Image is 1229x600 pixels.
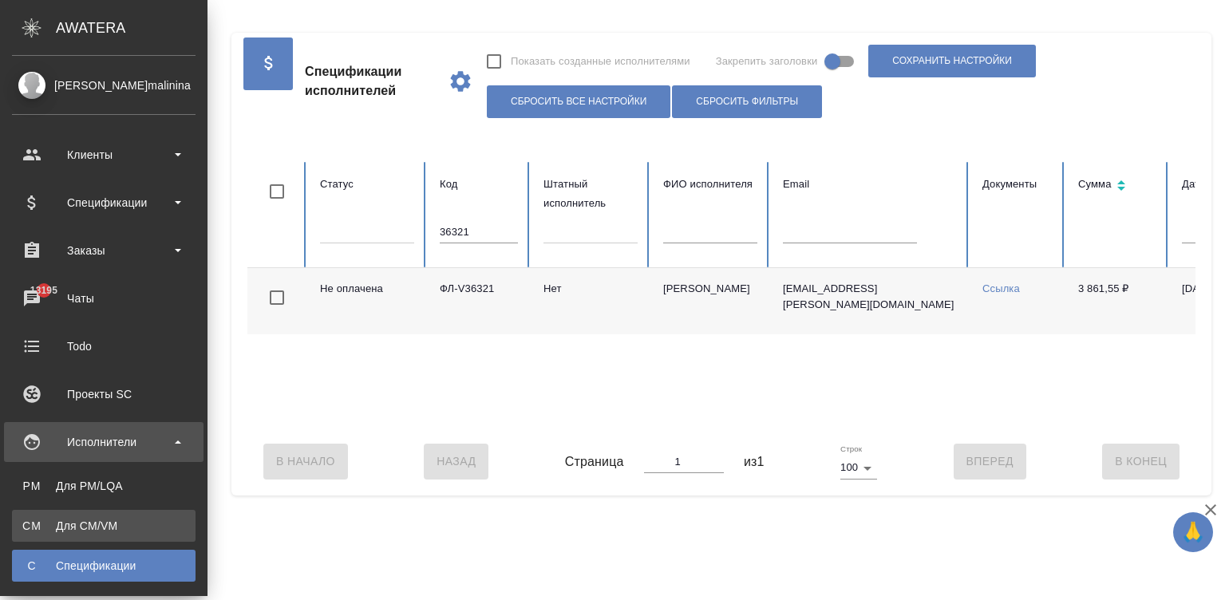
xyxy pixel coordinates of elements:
span: Сохранить настройки [892,54,1012,68]
td: [EMAIL_ADDRESS][PERSON_NAME][DOMAIN_NAME] [770,268,970,334]
a: PMДля PM/LQA [12,470,196,502]
span: Сбросить все настройки [511,95,646,109]
div: Для PM/LQA [20,478,188,494]
div: Код [440,175,518,194]
td: Не оплачена [307,268,427,334]
button: Сбросить все настройки [487,85,670,118]
span: 🙏 [1180,515,1207,549]
a: 13195Чаты [4,278,204,318]
td: 3 861,55 ₽ [1065,268,1169,334]
div: Клиенты [12,143,196,167]
div: AWATERA [56,12,207,44]
span: Страница [565,452,624,472]
label: Строк [840,445,862,453]
div: Email [783,175,957,194]
div: Todo [12,334,196,358]
button: 🙏 [1173,512,1213,552]
td: Нет [531,268,650,334]
div: Спецификации [12,191,196,215]
div: 100 [840,456,877,479]
span: Закрепить заголовки [716,53,818,69]
div: Спецификации [20,558,188,574]
a: CMДля CM/VM [12,510,196,542]
div: Заказы [12,239,196,262]
div: ФИО исполнителя [663,175,757,194]
a: Todo [4,326,204,366]
span: Сбросить фильтры [696,95,798,109]
span: Спецификации исполнителей [305,62,435,101]
span: из 1 [744,452,765,472]
div: Штатный исполнитель [543,175,638,213]
a: Проекты SC [4,374,204,414]
td: ФЛ-V36321 [427,268,531,334]
td: [PERSON_NAME] [650,268,770,334]
a: Ссылка [982,282,1020,294]
span: Показать созданные исполнителями [511,53,690,69]
button: Сохранить настройки [868,45,1036,77]
div: Исполнители [12,430,196,454]
span: 13195 [21,282,67,298]
div: Чаты [12,286,196,310]
div: Проекты SC [12,382,196,406]
span: Toggle Row Selected [260,281,294,314]
div: Статус [320,175,414,194]
div: [PERSON_NAME]malinina [12,77,196,94]
div: Документы [982,175,1053,194]
div: Для CM/VM [20,518,188,534]
button: Сбросить фильтры [672,85,822,118]
div: Сортировка [1078,175,1156,198]
a: ССпецификации [12,550,196,582]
